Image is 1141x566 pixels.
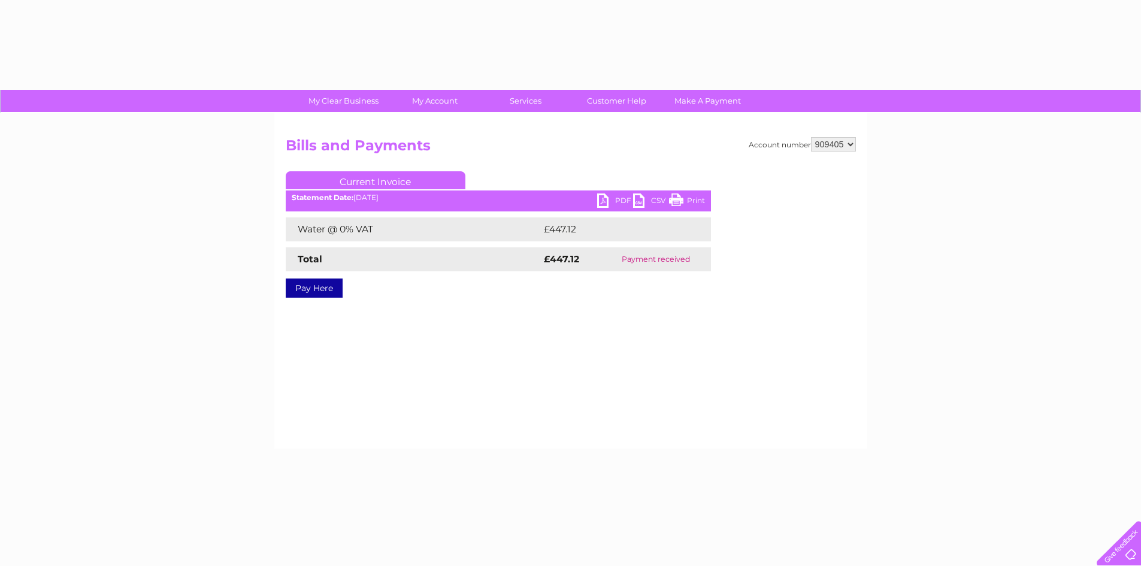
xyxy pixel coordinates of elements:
[286,279,343,298] a: Pay Here
[601,247,710,271] td: Payment received
[567,90,666,112] a: Customer Help
[298,253,322,265] strong: Total
[541,217,688,241] td: £447.12
[286,171,465,189] a: Current Invoice
[669,193,705,211] a: Print
[294,90,393,112] a: My Clear Business
[286,193,711,202] div: [DATE]
[658,90,757,112] a: Make A Payment
[633,193,669,211] a: CSV
[385,90,484,112] a: My Account
[544,253,579,265] strong: £447.12
[286,217,541,241] td: Water @ 0% VAT
[286,137,856,160] h2: Bills and Payments
[292,193,353,202] b: Statement Date:
[476,90,575,112] a: Services
[597,193,633,211] a: PDF
[749,137,856,152] div: Account number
